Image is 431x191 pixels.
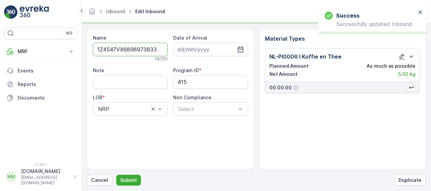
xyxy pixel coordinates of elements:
[4,64,77,78] a: Events
[6,133,36,139] span: Net Weight :
[20,5,49,19] img: logo_light-DOdMpM7g.png
[6,145,38,150] span: Tare Weight :
[269,52,342,61] p: NL-PI0006 I Koffie en Thee
[173,43,248,56] input: dd/mm/yyyy
[4,168,77,186] button: MM[DOMAIN_NAME][EMAIL_ADDRESS][DOMAIN_NAME]
[40,122,46,128] span: 30
[36,133,38,139] span: -
[134,8,166,15] span: Edit Inbound
[293,85,299,90] div: Help Tooltip Icon
[116,175,141,186] button: Submit
[36,156,49,162] span: Pallet
[22,111,57,117] span: Pallet_NL #134
[418,9,423,16] button: close
[21,175,70,186] p: [EMAIL_ADDRESS][DOMAIN_NAME]
[336,12,360,20] h3: Success
[88,10,96,16] a: Homepage
[196,6,234,14] p: Pallet_NL #134
[398,71,415,78] p: 5.02 kg
[87,175,112,186] button: Cancel
[398,177,422,184] p: Duplicate
[18,67,75,74] p: Events
[6,156,36,162] span: Asset Type :
[6,167,29,173] span: Material :
[173,35,207,41] label: Date of Arrival
[155,56,168,62] p: 18 / 255
[178,105,236,113] p: Select
[394,175,426,186] button: Duplicate
[6,122,40,128] span: Total Weight :
[269,71,297,78] p: Net Amount
[21,168,70,175] p: [DOMAIN_NAME]
[367,63,415,69] p: As much as possible
[93,94,102,100] label: LOB
[18,48,64,55] p: MRF
[4,78,77,91] a: Reports
[6,171,17,182] div: MM
[265,35,420,43] p: Material Types
[4,91,77,105] a: Documents
[18,94,75,101] p: Documents
[18,81,75,88] p: Reports
[4,163,77,167] span: v 1.48.1
[93,67,104,73] label: Note
[4,45,77,58] button: MRF
[6,111,22,117] span: Name :
[120,177,137,184] p: Submit
[29,167,93,173] span: NL-PI0006 I Koffie en Thee
[269,63,309,69] p: Planned Amount
[66,30,73,36] p: ⌘B
[91,177,108,184] p: Cancel
[38,145,44,150] span: 30
[4,5,18,19] img: logo
[106,8,125,14] a: Inbound
[173,67,199,73] label: Program ID
[325,21,416,27] p: Successfully updated Inbound
[173,94,211,100] label: Non Compliance
[93,35,106,41] label: Name
[269,84,292,91] p: 00 00 00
